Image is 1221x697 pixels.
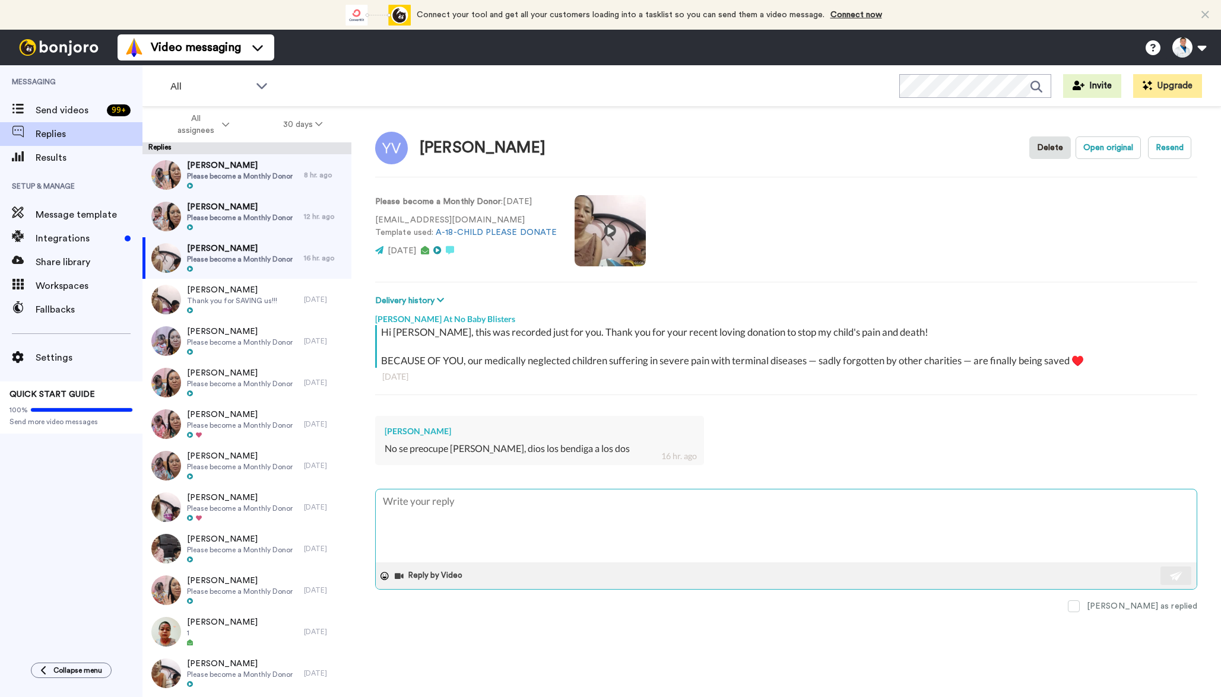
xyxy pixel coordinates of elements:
span: Replies [36,127,142,141]
span: All [170,79,250,94]
span: Please become a Monthly Donor [187,587,293,596]
img: dc5a64ac-73ad-4d5b-b0c5-f023bb7d4889-thumb.jpg [151,326,181,356]
span: Collapse menu [53,666,102,675]
img: f6a13be9-8e47-48e6-a84e-0e378188ad0e-thumb.jpg [151,492,181,522]
div: [DATE] [304,585,345,595]
span: Please become a Monthly Donor [187,670,293,679]
button: 30 days [256,114,350,135]
button: All assignees [145,108,256,141]
div: [DATE] [304,378,345,387]
span: Integrations [36,231,120,246]
span: Share library [36,255,142,269]
div: [DATE] [304,461,345,470]
span: Please become a Monthly Donor [187,545,293,555]
div: [DATE] [304,669,345,678]
a: [PERSON_NAME]Please become a Monthly Donor[DATE] [142,486,351,528]
div: [DATE] [304,544,345,553]
span: Please become a Monthly Donor [187,462,293,472]
img: c717e5a0-49fc-4584-a1e7-0f0ed04c1e46-thumb.jpg [151,451,181,480]
a: [PERSON_NAME]Please become a Monthly Donor[DATE] [142,653,351,694]
span: Settings [36,351,142,365]
img: f174baab-1ac3-4201-9e2d-fb791fa4c3c1-thumb.jpg [151,575,181,605]
span: Fallbacks [36,303,142,317]
a: A-18-CHILD PLEASE DONATE [436,228,557,237]
div: animation [345,5,411,26]
a: [PERSON_NAME]Please become a Monthly Donor[DATE] [142,362,351,403]
a: [PERSON_NAME]1[DATE] [142,611,351,653]
div: 16 hr. ago [304,253,345,263]
span: All assignees [172,113,220,136]
div: 12 hr. ago [304,212,345,221]
img: 81f9a74c-e188-49c7-9925-523d33b81589-thumb.jpg [151,617,181,647]
img: vm-color.svg [125,38,144,57]
span: [PERSON_NAME] [187,616,258,628]
span: [DATE] [388,247,416,255]
span: Send videos [36,103,102,117]
a: [PERSON_NAME]Please become a Monthly Donor[DATE] [142,320,351,362]
button: Open original [1076,136,1141,159]
span: [PERSON_NAME] [187,450,293,462]
span: [PERSON_NAME] [187,658,293,670]
strong: Please become a Monthly Donor [375,198,501,206]
a: [PERSON_NAME]Please become a Monthly Donor[DATE] [142,403,351,445]
span: [PERSON_NAME] [187,409,293,421]
img: Image of Yovanni Villegas [375,132,408,164]
img: ecb2e048-ebd6-450b-83c7-c32040f8f26c-thumb.jpg [151,243,181,273]
span: Please become a Monthly Donor [187,504,293,513]
span: Please become a Monthly Donor [187,171,293,181]
div: [PERSON_NAME] [385,425,694,437]
span: Please become a Monthly Donor [187,213,293,222]
a: [PERSON_NAME]Please become a Monthly Donor[DATE] [142,569,351,611]
img: bj-logo-header-white.svg [14,39,103,56]
a: [PERSON_NAME]Thank you for SAVING us!!![DATE] [142,279,351,320]
span: [PERSON_NAME] [187,201,293,213]
button: Delete [1029,136,1071,159]
span: [PERSON_NAME] [187,492,293,504]
img: 1283f67f-a514-4c75-86cd-930c19c3323a-thumb.jpg [151,534,181,564]
span: QUICK START GUIDE [9,390,95,399]
img: send-white.svg [1170,571,1183,581]
img: 7a32e584-c92a-4e91-9fd7-ac88fdfc3e08-thumb.jpg [151,285,181,314]
span: Connect your tool and get all your customers loading into a tasklist so you can send them a video... [417,11,824,19]
div: [DATE] [304,502,345,512]
div: 99 + [107,104,131,116]
span: 100% [9,405,28,415]
span: [PERSON_NAME] [187,575,293,587]
span: Please become a Monthly Donor [187,421,293,430]
div: [DATE] [382,371,1190,383]
span: [PERSON_NAME] [187,243,293,254]
span: [PERSON_NAME] [187,284,277,296]
span: Send more video messages [9,417,133,427]
span: Please become a Monthly Donor [187,254,293,264]
div: [PERSON_NAME] At No Baby Blisters [375,307,1197,325]
div: Hi [PERSON_NAME], this was recorded just for you. Thank you for your recent loving donation to st... [381,325,1194,368]
img: 2f8ab211-c33b-4d90-abad-9bdaafdf6b76-thumb.jpg [151,658,181,688]
span: [PERSON_NAME] [187,326,293,338]
span: 1 [187,628,258,638]
button: Resend [1148,136,1191,159]
div: [PERSON_NAME] as replied [1087,600,1197,612]
span: [PERSON_NAME] [187,160,293,171]
a: [PERSON_NAME]Please become a Monthly Donor16 hr. ago [142,237,351,279]
button: Upgrade [1133,74,1202,98]
span: Video messaging [151,39,241,56]
span: [PERSON_NAME] [187,367,293,379]
div: 8 hr. ago [304,170,345,180]
img: f6ebb9b0-f63a-48a2-a892-41f8af6a7415-thumb.jpg [151,202,181,231]
img: 61e11642-d647-4fef-97ef-55de1b054277-thumb.jpg [151,160,181,190]
span: Workspaces [36,279,142,293]
span: Results [36,151,142,165]
span: Please become a Monthly Donor [187,379,293,389]
a: [PERSON_NAME]Please become a Monthly Donor8 hr. ago [142,154,351,196]
button: Delivery history [375,294,448,307]
div: No se preocupe [PERSON_NAME], dios los bendiga a los dos [385,442,694,456]
p: : [DATE] [375,196,557,208]
button: Invite [1063,74,1121,98]
div: 16 hr. ago [661,450,697,462]
span: Please become a Monthly Donor [187,338,293,347]
div: [DATE] [304,627,345,636]
button: Reply by Video [394,567,466,585]
div: [PERSON_NAME] [420,139,546,157]
p: [EMAIL_ADDRESS][DOMAIN_NAME] Template used: [375,214,557,239]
